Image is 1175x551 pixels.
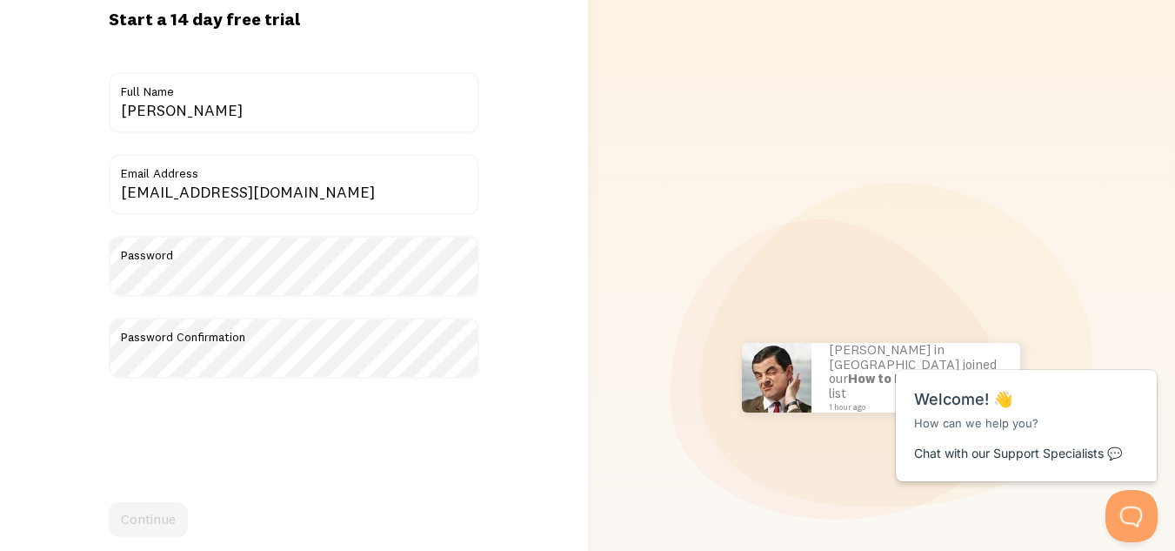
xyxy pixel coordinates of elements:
[109,236,479,265] label: Password
[109,8,479,30] h1: Start a 14 day free trial
[887,326,1167,490] iframe: Help Scout Beacon - Messages and Notifications
[109,318,479,347] label: Password Confirmation
[1105,490,1158,542] iframe: Help Scout Beacon - Open
[109,400,373,467] iframe: reCAPTCHA
[109,154,479,184] label: Email Address
[109,72,479,102] label: Full Name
